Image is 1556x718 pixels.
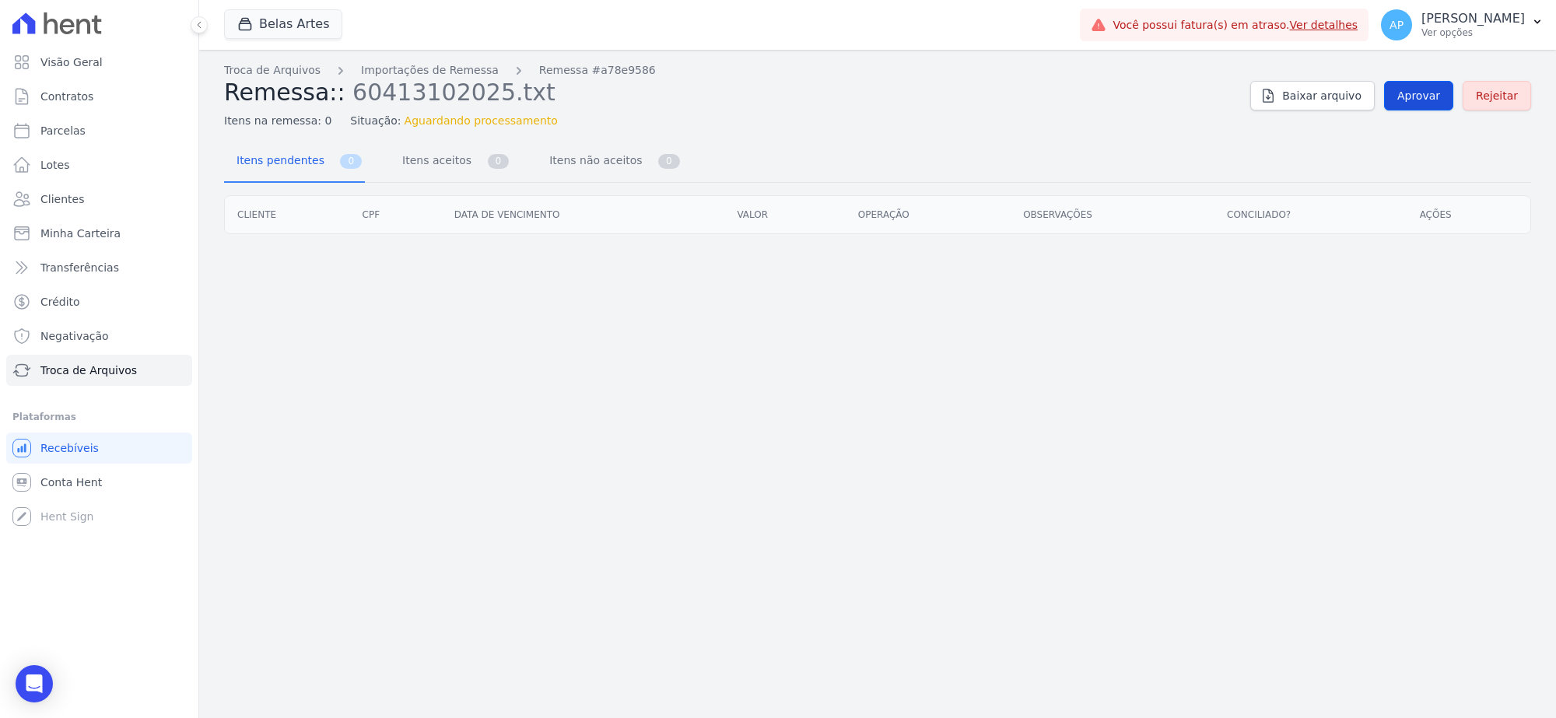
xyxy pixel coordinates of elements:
a: Itens não aceitos 0 [537,142,683,183]
a: Baixar arquivo [1250,81,1375,110]
a: Itens aceitos 0 [390,142,512,183]
a: Ver detalhes [1290,19,1358,31]
span: 60413102025.txt [352,77,555,106]
span: Crédito [40,294,80,310]
div: Open Intercom Messenger [16,665,53,702]
th: Observações [1011,196,1214,233]
span: Itens na remessa: 0 [224,113,331,129]
a: Troca de Arquivos [6,355,192,386]
span: Parcelas [40,123,86,138]
span: Minha Carteira [40,226,121,241]
a: Contratos [6,81,192,112]
span: Negativação [40,328,109,344]
span: Conta Hent [40,475,102,490]
th: CPF [350,196,442,233]
nav: Tab selector [224,142,683,183]
p: [PERSON_NAME] [1421,11,1525,26]
th: Ações [1407,196,1530,233]
span: 0 [488,154,510,169]
a: Importações de Remessa [361,62,499,79]
a: Conta Hent [6,467,192,498]
span: Remessa:: [224,79,345,106]
button: Belas Artes [224,9,342,39]
a: Visão Geral [6,47,192,78]
span: Você possui fatura(s) em atraso. [1113,17,1358,33]
span: Baixar arquivo [1282,88,1361,103]
span: Itens não aceitos [540,145,645,176]
span: 0 [658,154,680,169]
th: Conciliado? [1214,196,1407,233]
th: Valor [724,196,845,233]
a: Itens pendentes 0 [224,142,365,183]
div: Plataformas [12,408,186,426]
a: Remessa #a78e9586 [539,62,656,79]
span: AP [1390,19,1404,30]
a: Recebíveis [6,433,192,464]
span: Rejeitar [1476,88,1518,103]
span: Aguardando processamento [405,113,558,129]
a: Rejeitar [1463,81,1531,110]
a: Negativação [6,320,192,352]
nav: Breadcrumb [224,62,1238,79]
span: Troca de Arquivos [40,363,137,378]
span: Contratos [40,89,93,104]
a: Lotes [6,149,192,180]
span: Clientes [40,191,84,207]
span: 0 [340,154,362,169]
a: Transferências [6,252,192,283]
span: Transferências [40,260,119,275]
span: Recebíveis [40,440,99,456]
span: Situação: [350,113,401,129]
span: Lotes [40,157,70,173]
a: Parcelas [6,115,192,146]
a: Troca de Arquivos [224,62,321,79]
a: Aprovar [1384,81,1453,110]
a: Minha Carteira [6,218,192,249]
a: Crédito [6,286,192,317]
a: Clientes [6,184,192,215]
th: Cliente [225,196,350,233]
th: Data de vencimento [442,196,725,233]
span: Itens pendentes [227,145,328,176]
p: Ver opções [1421,26,1525,39]
span: Visão Geral [40,54,103,70]
span: Aprovar [1397,88,1440,103]
span: Itens aceitos [393,145,475,176]
th: Operação [846,196,1011,233]
button: AP [PERSON_NAME] Ver opções [1369,3,1556,47]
